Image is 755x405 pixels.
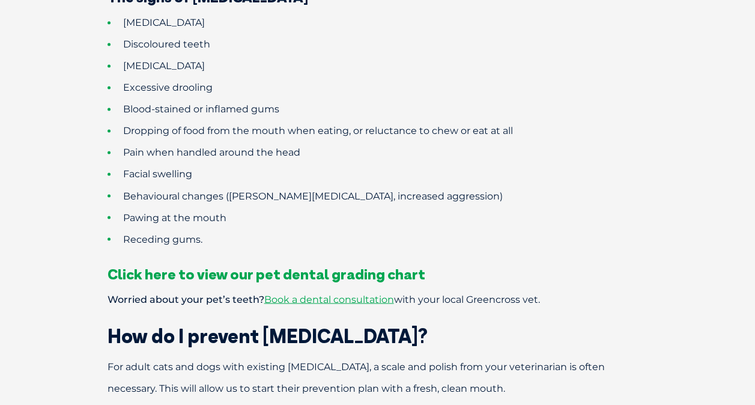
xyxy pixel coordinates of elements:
[123,60,205,72] span: [MEDICAL_DATA]
[108,361,605,394] span: For adult cats and dogs with existing [MEDICAL_DATA], a scale and polish from your veterinarian i...
[123,233,202,245] span: Receding gums.
[108,323,428,347] span: How do I prevent [MEDICAL_DATA]?
[123,168,192,180] span: Facial swelling
[264,293,394,305] a: Book a dental consultation
[123,190,503,201] span: Behavioural changes ([PERSON_NAME][MEDICAL_DATA], increased aggression)
[123,82,213,93] span: Excessive drooling
[394,293,540,305] span: with your local Greencross vet.
[123,147,300,158] span: Pain when handled around the head
[123,17,205,28] span: [MEDICAL_DATA]
[123,38,210,50] span: Discoloured teeth
[123,103,279,115] span: Blood-stained or inflamed gums
[123,212,226,223] span: Pawing at the mouth
[123,125,513,136] span: Dropping of food from the mouth when eating, or reluctance to chew or eat at all
[108,264,425,282] a: Click here to view our pet dental grading chart
[65,288,690,310] p: Worried about your pet’s teeth?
